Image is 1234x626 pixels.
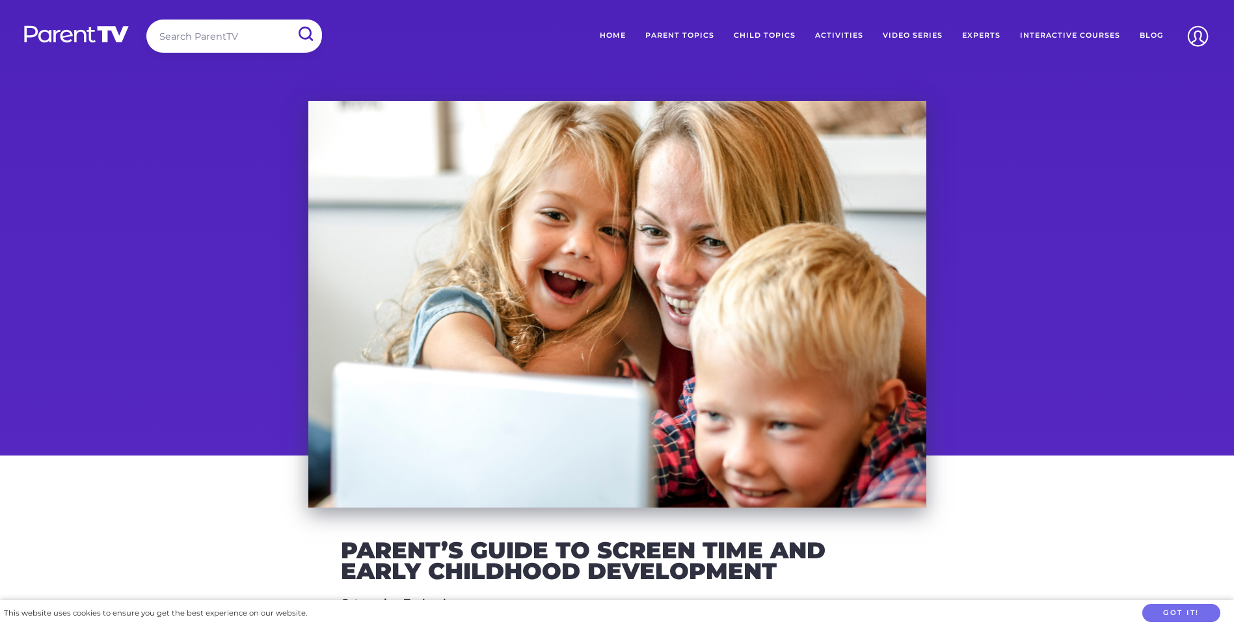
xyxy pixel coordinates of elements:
a: Parent Topics [636,20,724,52]
a: Video Series [873,20,952,52]
input: Submit [288,20,322,49]
a: Activities [805,20,873,52]
img: parenttv-logo-white.4c85aaf.svg [23,25,130,44]
h5: Categories: Technology [341,597,894,609]
img: Account [1181,20,1214,53]
h2: Parent’s Guide to Screen Time and Early Childhood Development [341,540,894,581]
div: This website uses cookies to ensure you get the best experience on our website. [4,606,307,620]
a: Experts [952,20,1010,52]
input: Search ParentTV [146,20,322,53]
button: Got it! [1142,604,1220,623]
a: Blog [1130,20,1173,52]
a: Child Topics [724,20,805,52]
a: Home [590,20,636,52]
a: Interactive Courses [1010,20,1130,52]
